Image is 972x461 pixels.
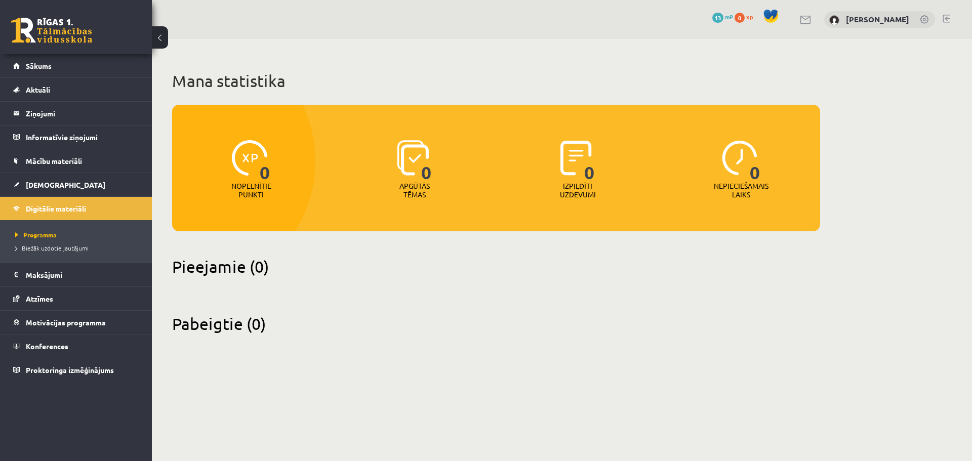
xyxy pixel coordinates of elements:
[397,140,429,176] img: icon-learned-topics-4a711ccc23c960034f471b6e78daf4a3bad4a20eaf4de84257b87e66633f6470.svg
[725,13,733,21] span: mP
[15,244,89,252] span: Biežāk uzdotie jautājumi
[26,342,68,351] span: Konferences
[172,314,820,333] h2: Pabeigtie (0)
[735,13,745,23] span: 0
[13,78,139,101] a: Aktuāli
[231,182,271,199] p: Nopelnītie punkti
[714,182,768,199] p: Nepieciešamais laiks
[735,13,758,21] a: 0 xp
[26,85,50,94] span: Aktuāli
[26,156,82,165] span: Mācību materiāli
[746,13,753,21] span: xp
[232,140,267,176] img: icon-xp-0682a9bc20223a9ccc6f5883a126b849a74cddfe5390d2b41b4391c66f2066e7.svg
[26,180,105,189] span: [DEMOGRAPHIC_DATA]
[172,257,820,276] h2: Pieejamie (0)
[26,263,139,286] legend: Maksājumi
[13,173,139,196] a: [DEMOGRAPHIC_DATA]
[13,334,139,358] a: Konferences
[11,18,92,43] a: Rīgas 1. Tālmācības vidusskola
[584,140,595,182] span: 0
[15,231,57,239] span: Programma
[13,125,139,149] a: Informatīvie ziņojumi
[712,13,733,21] a: 13 mP
[172,71,820,91] h1: Mana statistika
[15,230,142,239] a: Programma
[26,204,86,213] span: Digitālie materiāli
[26,102,139,125] legend: Ziņojumi
[722,140,757,176] img: icon-clock-7be60019b62300814b6bd22b8e044499b485619524d84068768e800edab66f18.svg
[13,149,139,173] a: Mācību materiāli
[421,140,432,182] span: 0
[395,182,434,199] p: Apgūtās tēmas
[13,102,139,125] a: Ziņojumi
[26,365,114,374] span: Proktoringa izmēģinājums
[13,311,139,334] a: Motivācijas programma
[560,140,592,176] img: icon-completed-tasks-ad58ae20a441b2904462921112bc710f1caf180af7a3daa7317a5a94f2d26646.svg
[13,54,139,77] a: Sākums
[15,243,142,253] a: Biežāk uzdotie jautājumi
[26,294,53,303] span: Atzīmes
[26,318,106,327] span: Motivācijas programma
[13,197,139,220] a: Digitālie materiāli
[13,263,139,286] a: Maksājumi
[558,182,597,199] p: Izpildīti uzdevumi
[750,140,760,182] span: 0
[13,358,139,382] a: Proktoringa izmēģinājums
[13,287,139,310] a: Atzīmes
[26,125,139,149] legend: Informatīvie ziņojumi
[260,140,270,182] span: 0
[829,15,839,25] img: Matīss Magone
[846,14,909,24] a: [PERSON_NAME]
[26,61,52,70] span: Sākums
[712,13,723,23] span: 13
